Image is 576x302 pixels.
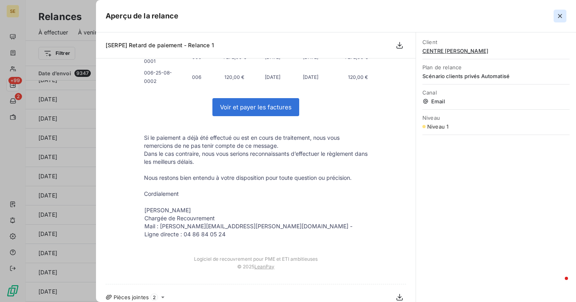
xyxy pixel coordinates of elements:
span: Pièces jointes [114,294,149,300]
span: Niveau 1 [427,123,448,130]
p: Cordialement [144,190,368,198]
h5: Aperçu de la relance [106,10,178,22]
span: Email [422,98,570,105]
span: 2 [150,294,158,301]
span: CENTRE [PERSON_NAME] [422,48,570,54]
td: Logiciel de recouvrement pour PME et ETI ambitieuses [136,248,376,262]
a: Voir et payer les factures [213,99,299,116]
a: LeanPay [254,264,274,270]
span: Canal [422,89,570,96]
p: [DATE] [254,73,292,81]
p: Dans le cas contraire, nous vous serions reconnaissants d’effectuer le règlement dans les meilleu... [144,150,368,166]
div: Chargée de Recouvrement [144,214,368,222]
p: 006 [178,73,216,81]
span: [SERPE] Retard de paiement - Relance 1 [106,42,214,48]
span: Niveau [422,115,570,121]
p: 120,00 € [216,73,254,81]
span: Scénario clients privés Automatisé [422,73,570,79]
span: Client [422,39,570,45]
span: Plan de relance [422,64,570,70]
div: Mail : [PERSON_NAME][EMAIL_ADDRESS][PERSON_NAME][DOMAIN_NAME] - Ligne directe : 04 86 84 05 24 [144,222,368,238]
p: Nous restons bien entendu à votre disposition pour toute question ou précision. [144,174,368,182]
p: Si le paiement a déjà été effectué ou est en cours de traitement, nous vous remercions de ne pas ... [144,134,368,150]
td: © 2025 [136,262,376,278]
span: [PERSON_NAME] [144,207,191,213]
p: 120,00 € [330,73,368,81]
p: [DATE] [292,73,330,81]
p: 006-25-08-0002 [144,68,178,85]
iframe: Intercom live chat [549,275,568,294]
